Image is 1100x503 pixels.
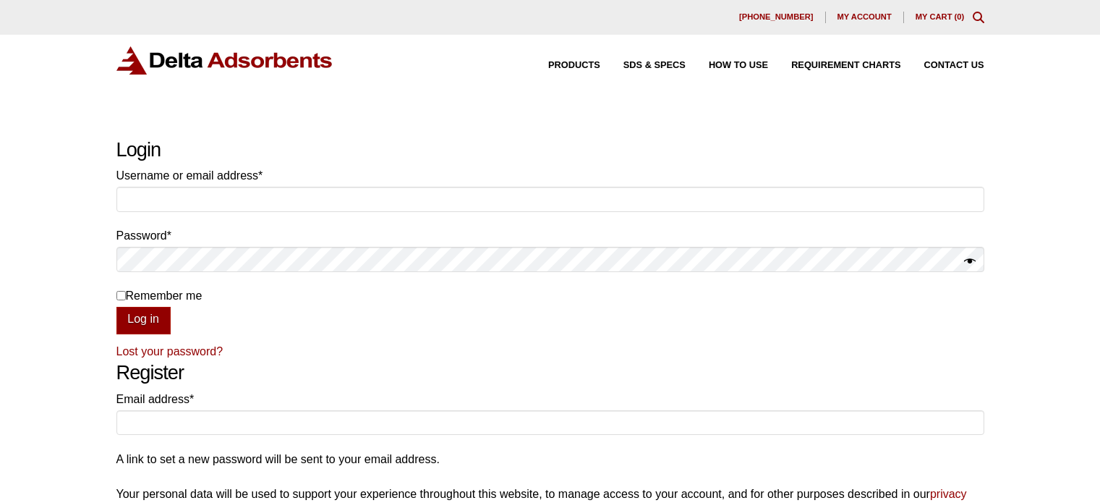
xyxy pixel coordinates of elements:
[728,12,826,23] a: [PHONE_NUMBER]
[116,345,223,358] a: Lost your password?
[916,12,965,21] a: My Cart (0)
[116,226,984,245] label: Password
[548,61,600,70] span: Products
[623,61,686,70] span: SDS & SPECS
[116,361,984,385] h2: Register
[116,389,984,409] label: Email address
[924,61,984,70] span: Contact Us
[964,252,976,272] button: Show password
[116,307,171,334] button: Log in
[116,291,126,300] input: Remember me
[901,61,984,70] a: Contact Us
[791,61,900,70] span: Requirement Charts
[826,12,904,23] a: My account
[957,12,961,21] span: 0
[116,138,984,162] h2: Login
[126,289,202,302] span: Remember me
[116,46,333,75] img: Delta Adsorbents
[600,61,686,70] a: SDS & SPECS
[709,61,768,70] span: How to Use
[739,13,814,21] span: [PHONE_NUMBER]
[837,13,892,21] span: My account
[116,449,984,469] p: A link to set a new password will be sent to your email address.
[686,61,768,70] a: How to Use
[116,166,984,185] label: Username or email address
[768,61,900,70] a: Requirement Charts
[973,12,984,23] div: Toggle Modal Content
[525,61,600,70] a: Products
